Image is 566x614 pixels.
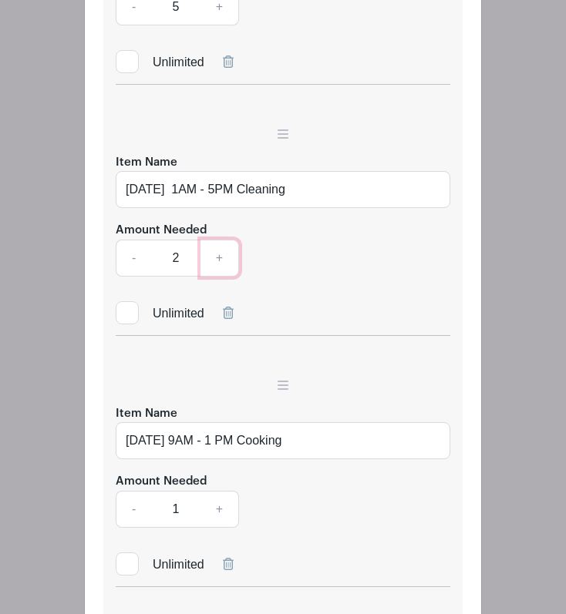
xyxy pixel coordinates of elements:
[116,154,177,172] label: Item Name
[116,405,177,423] label: Item Name
[200,240,239,277] a: +
[153,558,204,571] span: Unlimited
[116,240,151,277] a: -
[116,222,207,240] label: Amount Needed
[153,55,204,69] span: Unlimited
[116,171,450,208] input: e.g. Snacks or Check-in Attendees
[116,473,207,491] label: Amount Needed
[116,491,151,528] a: -
[116,422,450,459] input: e.g. Snacks or Check-in Attendees
[153,307,204,320] span: Unlimited
[200,491,239,528] a: +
